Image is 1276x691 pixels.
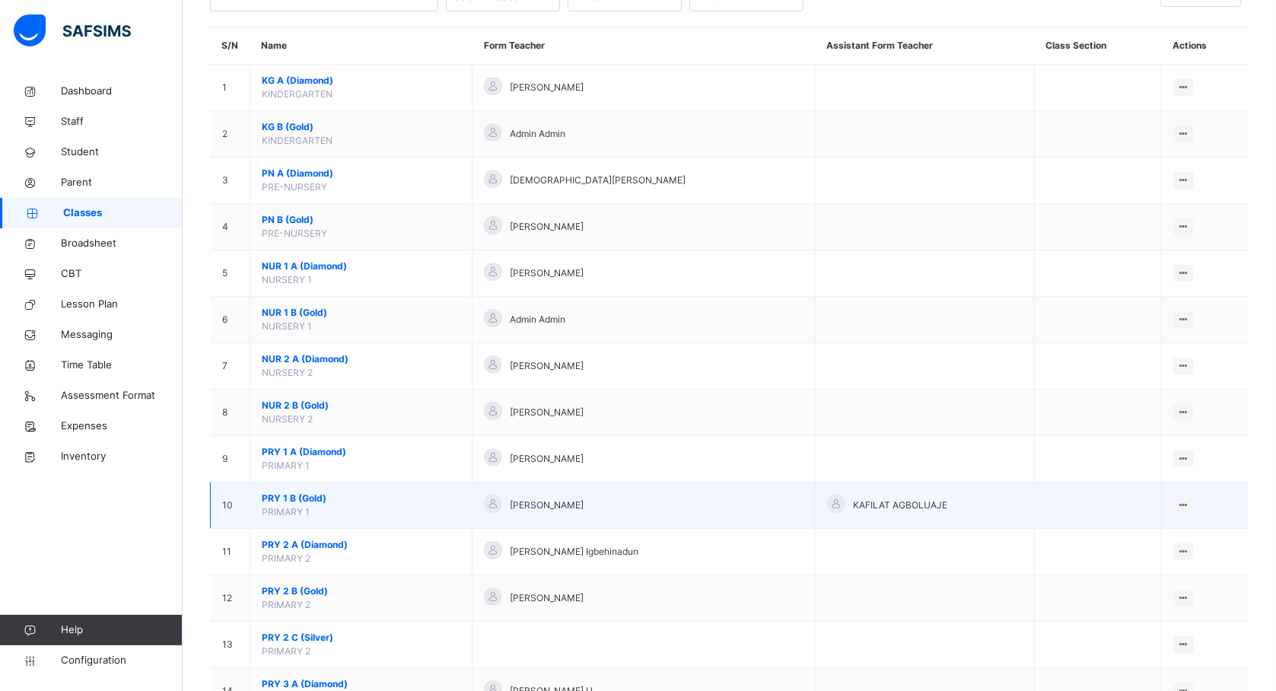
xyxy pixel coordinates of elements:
[262,631,460,645] span: PRY 2 C (Silver)
[853,498,947,512] span: KAFILAT AGBOLUAJE
[61,358,183,373] span: Time Table
[211,111,250,158] td: 2
[262,135,333,146] span: KINDERGARTEN
[816,27,1035,65] th: Assistant Form Teacher
[510,591,584,605] span: [PERSON_NAME]
[61,114,183,129] span: Staff
[211,343,250,390] td: 7
[473,27,816,65] th: Form Teacher
[262,274,312,285] span: NURSERY 1
[211,27,250,65] th: S/N
[262,584,460,598] span: PRY 2 B (Gold)
[61,327,183,342] span: Messaging
[510,313,565,326] span: Admin Admin
[510,452,584,466] span: [PERSON_NAME]
[14,14,131,46] img: safsims
[262,213,460,227] span: PN B (Gold)
[510,174,686,187] span: [DEMOGRAPHIC_DATA][PERSON_NAME]
[61,175,183,190] span: Parent
[211,622,250,668] td: 13
[211,204,250,250] td: 4
[510,266,584,280] span: [PERSON_NAME]
[510,220,584,234] span: [PERSON_NAME]
[262,260,460,273] span: NUR 1 A (Diamond)
[262,120,460,134] span: KG B (Gold)
[262,367,313,378] span: NURSERY 2
[211,482,250,529] td: 10
[510,498,584,512] span: [PERSON_NAME]
[211,65,250,111] td: 1
[262,492,460,505] span: PRY 1 B (Gold)
[61,145,183,160] span: Student
[262,645,310,657] span: PRIMARY 2
[211,297,250,343] td: 6
[262,552,310,564] span: PRIMARY 2
[211,575,250,622] td: 12
[262,677,460,691] span: PRY 3 A (Diamond)
[250,27,473,65] th: Name
[61,419,183,434] span: Expenses
[262,506,310,517] span: PRIMARY 1
[61,388,183,403] span: Assessment Format
[262,306,460,320] span: NUR 1 B (Gold)
[61,236,183,251] span: Broadsheet
[262,320,312,332] span: NURSERY 1
[262,445,460,459] span: PRY 1 A (Diamond)
[61,449,183,464] span: Inventory
[262,538,460,552] span: PRY 2 A (Diamond)
[262,399,460,412] span: NUR 2 B (Gold)
[262,74,460,88] span: KG A (Diamond)
[61,84,183,99] span: Dashboard
[262,599,310,610] span: PRIMARY 2
[262,88,333,100] span: KINDERGARTEN
[211,529,250,575] td: 11
[61,623,182,638] span: Help
[211,158,250,204] td: 3
[510,545,638,559] span: [PERSON_NAME] Igbehinadun
[510,81,584,94] span: [PERSON_NAME]
[510,359,584,373] span: [PERSON_NAME]
[510,127,565,141] span: Admin Admin
[262,413,313,425] span: NURSERY 2
[262,167,460,180] span: PN A (Diamond)
[211,390,250,436] td: 8
[63,205,183,221] span: Classes
[262,181,327,193] span: PRE-NURSERY
[61,266,183,282] span: CBT
[211,436,250,482] td: 9
[510,406,584,419] span: [PERSON_NAME]
[262,460,310,471] span: PRIMARY 1
[1034,27,1161,65] th: Class Section
[61,653,182,668] span: Configuration
[1162,27,1249,65] th: Actions
[262,228,327,239] span: PRE-NURSERY
[211,250,250,297] td: 5
[262,352,460,366] span: NUR 2 A (Diamond)
[61,297,183,312] span: Lesson Plan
